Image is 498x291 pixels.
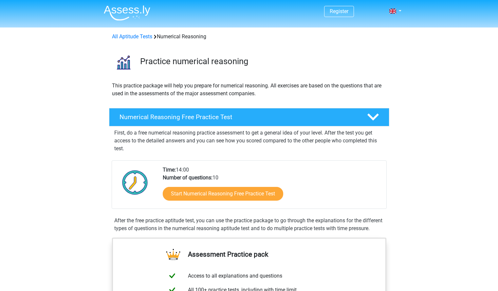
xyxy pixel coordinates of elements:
a: Register [330,8,348,14]
a: Numerical Reasoning Free Practice Test [106,108,392,126]
b: Number of questions: [163,174,212,181]
img: numerical reasoning [109,48,137,76]
p: This practice package will help you prepare for numerical reasoning. All exercises are based on t... [112,82,386,98]
img: Clock [119,166,152,199]
div: After the free practice aptitude test, you can use the practice package to go through the explana... [112,217,387,232]
div: Numerical Reasoning [109,33,389,41]
a: Start Numerical Reasoning Free Practice Test [163,187,283,201]
h3: Practice numerical reasoning [140,56,384,66]
a: All Aptitude Tests [112,33,152,40]
b: Time: [163,167,176,173]
p: First, do a free numerical reasoning practice assessment to get a general idea of your level. Aft... [114,129,384,153]
div: 14:00 10 [158,166,386,209]
img: Assessly [104,5,150,21]
h4: Numerical Reasoning Free Practice Test [120,113,357,121]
